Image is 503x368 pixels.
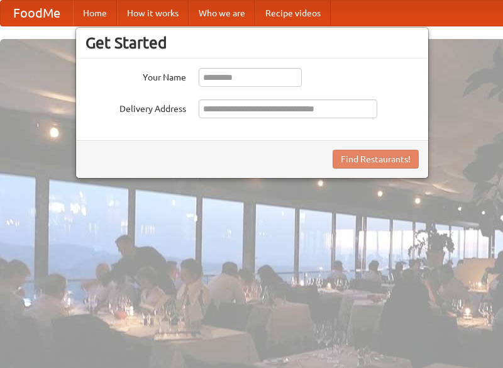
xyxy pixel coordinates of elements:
label: Delivery Address [86,99,186,115]
a: How it works [117,1,189,26]
a: Who we are [189,1,255,26]
label: Your Name [86,68,186,84]
a: Recipe videos [255,1,331,26]
a: FoodMe [1,1,73,26]
a: Home [73,1,117,26]
h3: Get Started [86,33,419,52]
button: Find Restaurants! [333,150,419,169]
